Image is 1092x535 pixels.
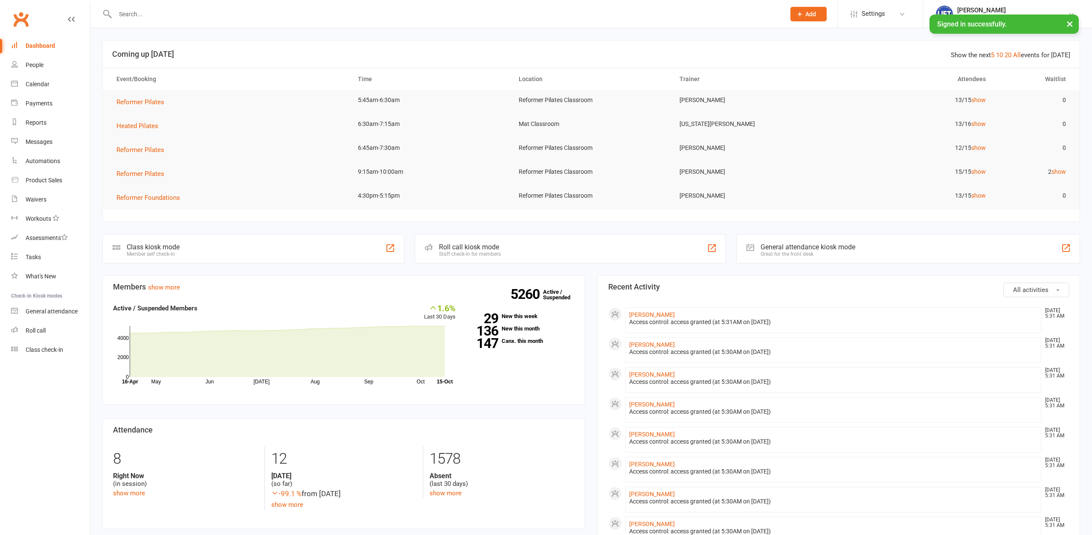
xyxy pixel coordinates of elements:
strong: 5260 [511,288,543,301]
a: 147Canx. this month [468,338,574,344]
td: 15/15 [833,162,993,182]
button: Reformer Pilates [116,169,170,179]
td: 4:30pm-5:15pm [350,186,511,206]
div: Assessments [26,234,68,241]
div: Access control: access granted (at 5:30AM on [DATE]) [629,378,1037,386]
a: 5 [991,51,994,59]
span: Reformer Pilates [116,170,164,178]
time: [DATE] 5:31 AM [1041,308,1069,319]
div: Staff check-in for members [439,251,501,257]
a: [PERSON_NAME] [629,341,675,348]
div: Access control: access granted (at 5:30AM on [DATE]) [629,408,1037,415]
div: (so far) [271,472,416,488]
span: Settings [862,4,885,23]
a: Workouts [11,209,90,228]
div: Automations [26,158,60,164]
td: 2 [993,162,1074,182]
span: Reformer Pilates [116,146,164,154]
time: [DATE] 5:31 AM [1041,487,1069,498]
a: Assessments [11,228,90,248]
a: show [1051,168,1066,175]
div: Great for the front desk [761,251,855,257]
h3: Recent Activity [608,283,1069,291]
div: Class kiosk mode [127,243,180,251]
a: 10 [996,51,1003,59]
td: Reformer Pilates Classroom [511,162,672,182]
span: Signed in successfully. [937,20,1007,28]
strong: Absent [430,472,574,480]
h3: Coming up [DATE] [112,50,1070,58]
span: Reformer Foundations [116,194,180,202]
div: Calendar [26,81,49,88]
strong: Right Now [113,472,258,480]
button: Heated Pilates [116,121,164,131]
th: Event/Booking [109,68,350,90]
a: Tasks [11,248,90,267]
div: People [26,61,44,68]
strong: [DATE] [271,472,416,480]
div: Workouts [26,215,51,222]
a: Dashboard [11,36,90,56]
div: (in session) [113,472,258,488]
div: Dashboard [26,42,55,49]
a: show more [430,489,462,497]
button: Reformer Foundations [116,193,186,203]
a: [PERSON_NAME] [629,401,675,408]
a: All [1013,51,1021,59]
div: Reports [26,119,46,126]
td: [PERSON_NAME] [672,186,833,206]
a: 20 [1005,51,1011,59]
a: show [971,144,986,151]
td: Reformer Pilates Classroom [511,186,672,206]
a: show [971,168,986,175]
td: [PERSON_NAME] [672,162,833,182]
a: show more [271,501,303,509]
td: 0 [993,138,1074,158]
strong: 29 [468,312,498,325]
div: Payments [26,100,52,107]
a: General attendance kiosk mode [11,302,90,321]
a: Messages [11,132,90,152]
span: Heated Pilates [116,122,158,130]
a: [PERSON_NAME] [629,520,675,527]
a: Calendar [11,75,90,94]
a: Reports [11,113,90,132]
div: Waivers [26,196,46,203]
time: [DATE] 5:31 AM [1041,427,1069,439]
td: [PERSON_NAME] [672,90,833,110]
a: Clubworx [10,9,32,30]
div: Launceston Institute Of Fitness & Training [957,14,1068,22]
td: [PERSON_NAME] [672,138,833,158]
div: 1578 [430,446,574,472]
div: Access control: access granted (at 5:30AM on [DATE]) [629,498,1037,505]
button: Reformer Pilates [116,145,170,155]
td: 0 [993,90,1074,110]
a: [PERSON_NAME] [629,491,675,497]
th: Time [350,68,511,90]
a: Product Sales [11,171,90,190]
td: 12/15 [833,138,993,158]
span: Add [805,11,816,18]
td: Reformer Pilates Classroom [511,90,672,110]
a: 5260Active / Suspended [543,283,581,307]
span: All activities [1013,286,1048,294]
div: Class check-in [26,346,63,353]
div: (last 30 days) [430,472,574,488]
button: All activities [1003,283,1069,297]
button: × [1062,15,1077,33]
a: show more [113,489,145,497]
a: Waivers [11,190,90,209]
td: Reformer Pilates Classroom [511,138,672,158]
td: 6:45am-7:30am [350,138,511,158]
button: Reformer Pilates [116,97,170,107]
div: Roll call kiosk mode [439,243,501,251]
div: 1.6% [424,303,456,313]
span: -99.1 % [271,489,302,498]
a: 136New this month [468,326,574,331]
div: Access control: access granted (at 5:30AM on [DATE]) [629,528,1037,535]
div: 12 [271,446,416,472]
a: show [971,192,986,199]
a: Roll call [11,321,90,340]
div: Access control: access granted (at 5:31AM on [DATE]) [629,319,1037,326]
td: 13/15 [833,90,993,110]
